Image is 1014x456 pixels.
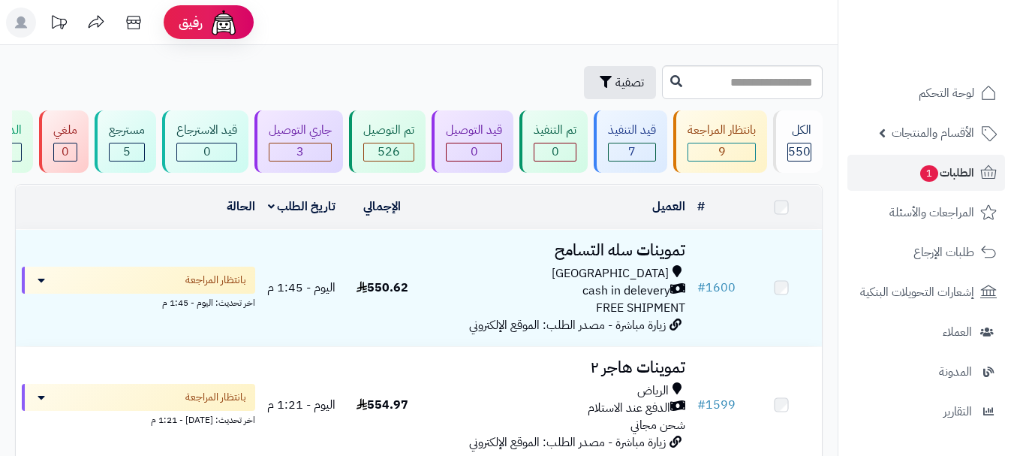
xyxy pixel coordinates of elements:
[469,433,666,451] span: زيارة مباشرة - مصدر الطلب: الموقع الإلكتروني
[159,110,251,173] a: قيد الاسترجاع 0
[847,195,1005,231] a: المراجعات والأسئلة
[268,198,336,216] a: تاريخ الطلب
[429,110,516,173] a: قيد التوصيل 0
[552,265,669,282] span: [GEOGRAPHIC_DATA]
[209,8,239,38] img: ai-face.png
[346,110,429,173] a: تم التوصيل 526
[670,110,770,173] a: بانتظار المراجعة 9
[363,122,414,139] div: تم التوصيل
[939,361,972,382] span: المدونة
[847,155,1005,191] a: الطلبات1
[847,234,1005,270] a: طلبات الإرجاع
[109,122,145,139] div: مسترجع
[943,322,972,343] span: العملاء
[446,122,502,139] div: قيد التوصيل
[227,198,255,216] a: الحالة
[892,122,974,143] span: الأقسام والمنتجات
[176,122,237,139] div: قيد الاسترجاع
[697,279,706,297] span: #
[54,143,77,161] div: 0
[628,143,636,161] span: 7
[36,110,92,173] a: ملغي 0
[608,122,656,139] div: قيد التنفيذ
[787,122,811,139] div: الكل
[847,75,1005,111] a: لوحة التحكم
[534,143,576,161] div: 0
[429,242,685,259] h3: تموينات سله التسامح
[534,122,576,139] div: تم التنفيذ
[591,110,670,173] a: قيد التنفيذ 7
[447,143,501,161] div: 0
[357,279,408,297] span: 550.62
[860,282,974,303] span: إشعارات التحويلات البنكية
[22,294,255,310] div: اخر تحديث: اليوم - 1:45 م
[364,143,414,161] div: 526
[652,198,685,216] a: العميل
[469,316,666,334] span: زيارة مباشرة - مصدر الطلب: الموقع الإلكتروني
[185,390,246,405] span: بانتظار المراجعة
[688,122,756,139] div: بانتظار المراجعة
[630,416,685,434] span: شحن مجاني
[267,279,335,297] span: اليوم - 1:45 م
[123,143,131,161] span: 5
[357,396,408,414] span: 554.97
[62,143,69,161] span: 0
[179,14,203,32] span: رفيق
[177,143,236,161] div: 0
[378,143,400,161] span: 526
[429,359,685,376] h3: تموينات هاجر ٢
[22,411,255,427] div: اخر تحديث: [DATE] - 1:21 م
[471,143,478,161] span: 0
[697,198,705,216] a: #
[269,122,332,139] div: جاري التوصيل
[943,401,972,422] span: التقارير
[596,299,685,317] span: FREE SHIPMENT
[688,143,755,161] div: 9
[912,11,1000,43] img: logo-2.png
[296,143,304,161] span: 3
[913,242,974,263] span: طلبات الإرجاع
[919,165,939,183] span: 1
[718,143,726,161] span: 9
[251,110,346,173] a: جاري التوصيل 3
[847,274,1005,310] a: إشعارات التحويلات البنكية
[516,110,591,173] a: تم التنفيذ 0
[267,396,335,414] span: اليوم - 1:21 م
[584,66,656,99] button: تصفية
[770,110,826,173] a: الكل550
[363,198,401,216] a: الإجمالي
[919,162,974,183] span: الطلبات
[919,83,974,104] span: لوحة التحكم
[847,314,1005,350] a: العملاء
[889,202,974,223] span: المراجعات والأسئلة
[40,8,77,41] a: تحديثات المنصة
[269,143,331,161] div: 3
[588,400,670,417] span: الدفع عند الاستلام
[697,396,706,414] span: #
[110,143,144,161] div: 5
[582,282,670,300] span: cash in delevery
[697,279,736,297] a: #1600
[53,122,77,139] div: ملغي
[609,143,655,161] div: 7
[847,354,1005,390] a: المدونة
[788,143,811,161] span: 550
[637,382,669,400] span: الرياض
[203,143,211,161] span: 0
[847,394,1005,430] a: التقارير
[185,273,246,288] span: بانتظار المراجعة
[92,110,159,173] a: مسترجع 5
[552,143,559,161] span: 0
[615,74,644,92] span: تصفية
[697,396,736,414] a: #1599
